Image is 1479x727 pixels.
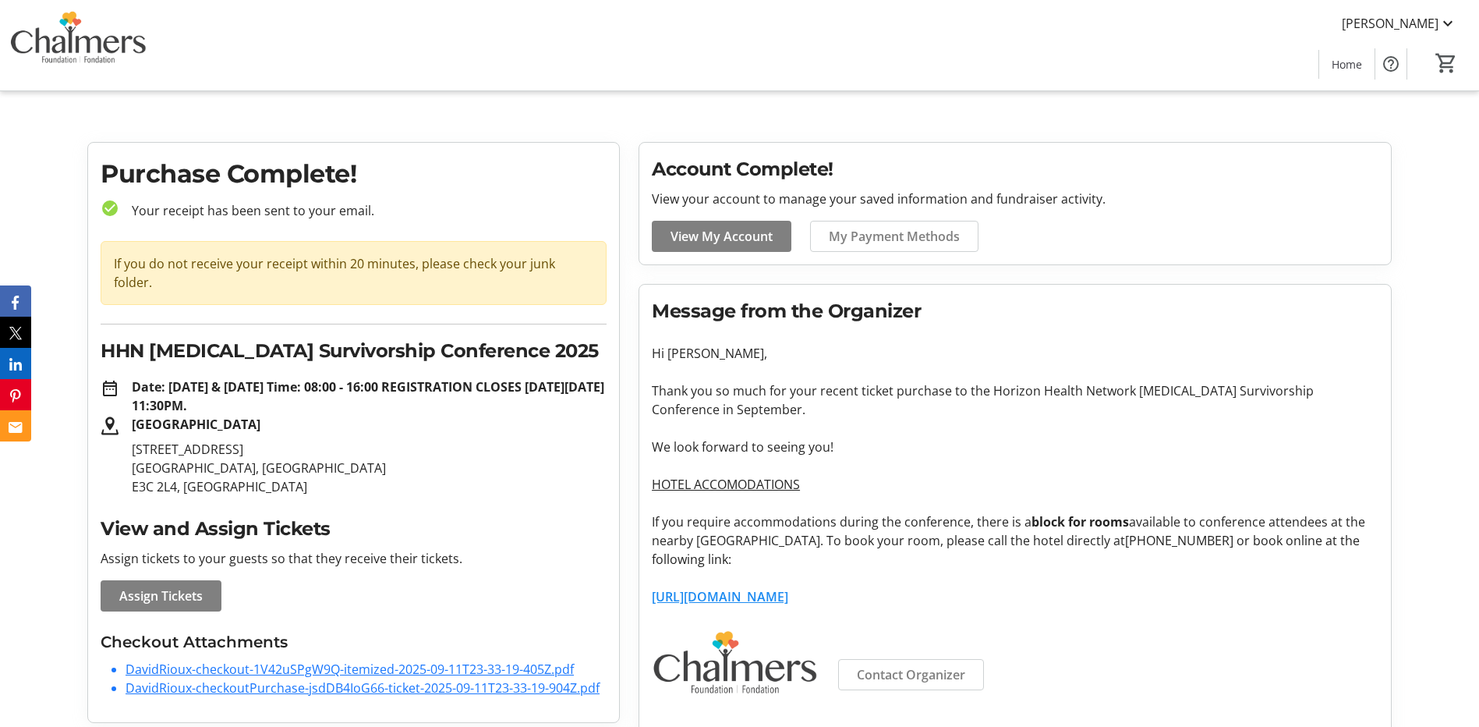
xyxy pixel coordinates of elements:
h3: Checkout Attachments [101,630,607,654]
p: Assign tickets to your guests so that they receive their tickets. [101,549,607,568]
p: Your receipt has been sent to your email. [119,201,607,220]
span: Assign Tickets [119,587,203,605]
img: Chalmers Foundation's Logo [9,6,148,84]
a: DavidRioux-checkoutPurchase-jsdDB4IoG66-ticket-2025-09-11T23-33-19-904Z.pdf [126,679,600,697]
p: View your account to manage your saved information and fundraiser activity. [652,190,1378,208]
span: View My Account [671,227,773,246]
h2: Account Complete! [652,155,1378,183]
button: [PERSON_NAME] [1329,11,1470,36]
h2: View and Assign Tickets [101,515,607,543]
button: Cart [1432,49,1460,77]
a: Contact Organizer [838,659,984,690]
a: DavidRioux-checkout-1V42uSPgW9Q-itemized-2025-09-11T23-33-19-405Z.pdf [126,661,574,678]
p: We look forward to seeing you! [652,438,1378,456]
a: [URL][DOMAIN_NAME] [652,588,788,605]
a: View My Account [652,221,791,252]
span: My Payment Methods [829,227,960,246]
div: If you do not receive your receipt within 20 minutes, please check your junk folder. [101,241,607,305]
button: Help [1375,48,1406,80]
p: [STREET_ADDRESS] [GEOGRAPHIC_DATA], [GEOGRAPHIC_DATA] E3C 2L4, [GEOGRAPHIC_DATA] [132,440,607,496]
a: Assign Tickets [101,580,221,612]
img: Chalmers Foundation logo [652,625,819,719]
a: My Payment Methods [810,221,978,252]
strong: block for rooms [1031,513,1129,530]
span: Contact Organizer [857,665,965,684]
h2: HHN [MEDICAL_DATA] Survivorship Conference 2025 [101,337,607,365]
mat-icon: date_range [101,379,119,398]
a: Home [1319,50,1375,79]
strong: Date: [DATE] & [DATE] Time: 08:00 - 16:00 REGISTRATION CLOSES [DATE][DATE] 11:30PM. [132,378,604,414]
p: If you require accommodations during the conference, there is a available to conference attendees... [652,512,1378,569]
span: Home [1332,56,1362,73]
h1: Purchase Complete! [101,155,607,193]
mat-icon: check_circle [101,199,119,218]
p: Hi [PERSON_NAME], [652,344,1378,363]
u: HOTEL ACCOMODATIONS [652,476,800,493]
strong: [GEOGRAPHIC_DATA] [132,416,260,433]
span: [PERSON_NAME] [1342,14,1438,33]
h2: Message from the Organizer [652,297,1378,325]
p: Thank you so much for your recent ticket purchase to the Horizon Health Network [MEDICAL_DATA] Su... [652,381,1378,419]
